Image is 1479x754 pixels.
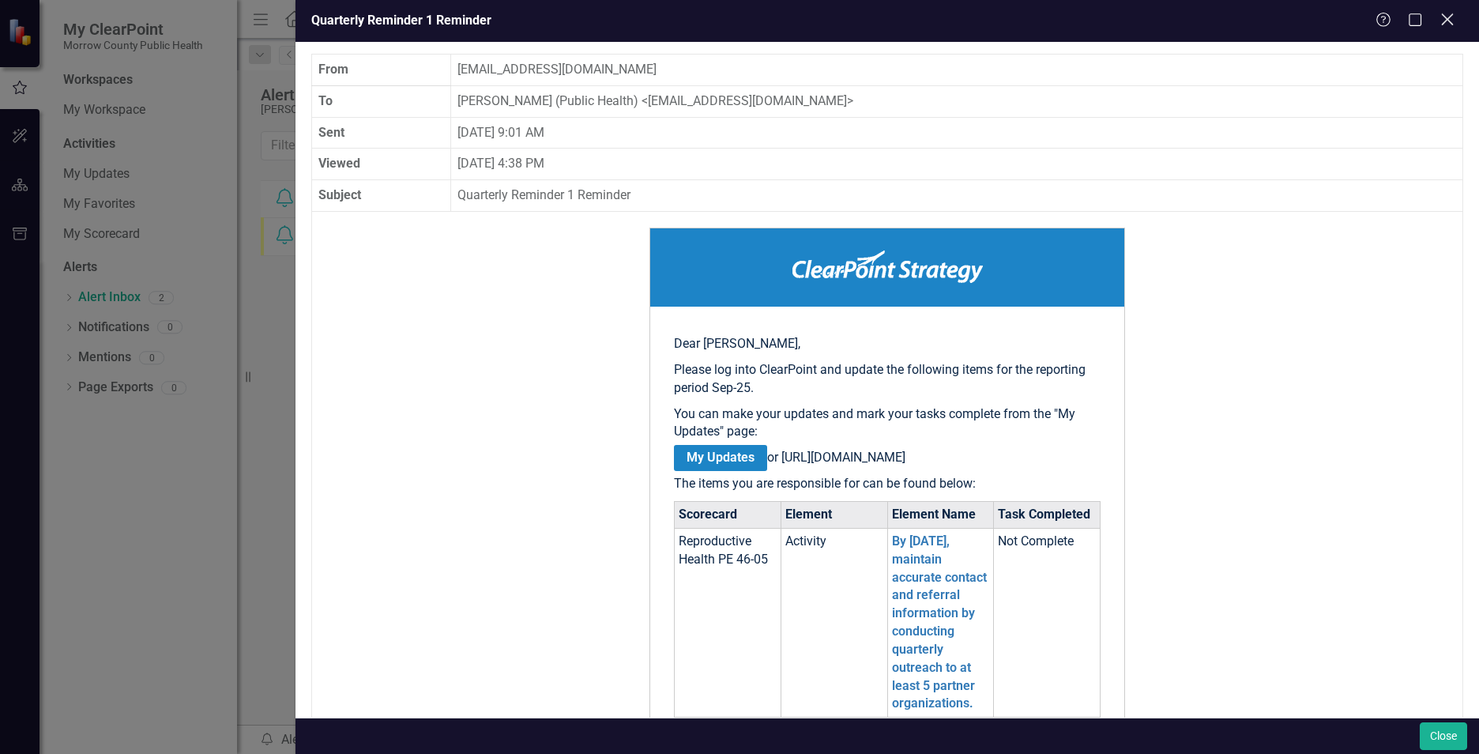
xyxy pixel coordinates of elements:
th: Element Name [887,501,994,528]
th: Task Completed [994,501,1101,528]
p: Please log into ClearPoint and update the following items for the reporting period Sep-25. [674,361,1101,398]
p: You can make your updates and mark your tasks complete from the "My Updates" page: [674,405,1101,442]
p: Dear [PERSON_NAME], [674,335,1101,353]
td: Not Complete [994,528,1101,717]
th: Element [781,501,887,528]
td: [DATE] 9:01 AM [450,117,1462,149]
a: By [DATE], maintain accurate contact and referral information by conducting quarterly outreach to... [892,533,987,711]
span: Quarterly Reminder 1 Reminder [311,13,491,28]
img: ClearPoint Strategy [792,251,983,283]
span: < [642,93,648,108]
button: Close [1420,722,1467,750]
th: From [312,54,451,85]
td: [PERSON_NAME] (Public Health) [EMAIL_ADDRESS][DOMAIN_NAME] [450,85,1462,117]
td: Quarterly Reminder 1 Reminder [450,180,1462,212]
p: The items you are responsible for can be found below: [674,475,1101,493]
th: Sent [312,117,451,149]
td: Activity [781,528,887,717]
span: > [847,93,853,108]
th: Scorecard [675,501,781,528]
th: Subject [312,180,451,212]
th: To [312,85,451,117]
td: Reproductive Health PE 46-05 [675,528,781,717]
td: [DATE] 4:38 PM [450,149,1462,180]
a: My Updates [674,445,767,471]
th: Viewed [312,149,451,180]
p: or [URL][DOMAIN_NAME] [674,449,1101,467]
td: [EMAIL_ADDRESS][DOMAIN_NAME] [450,54,1462,85]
